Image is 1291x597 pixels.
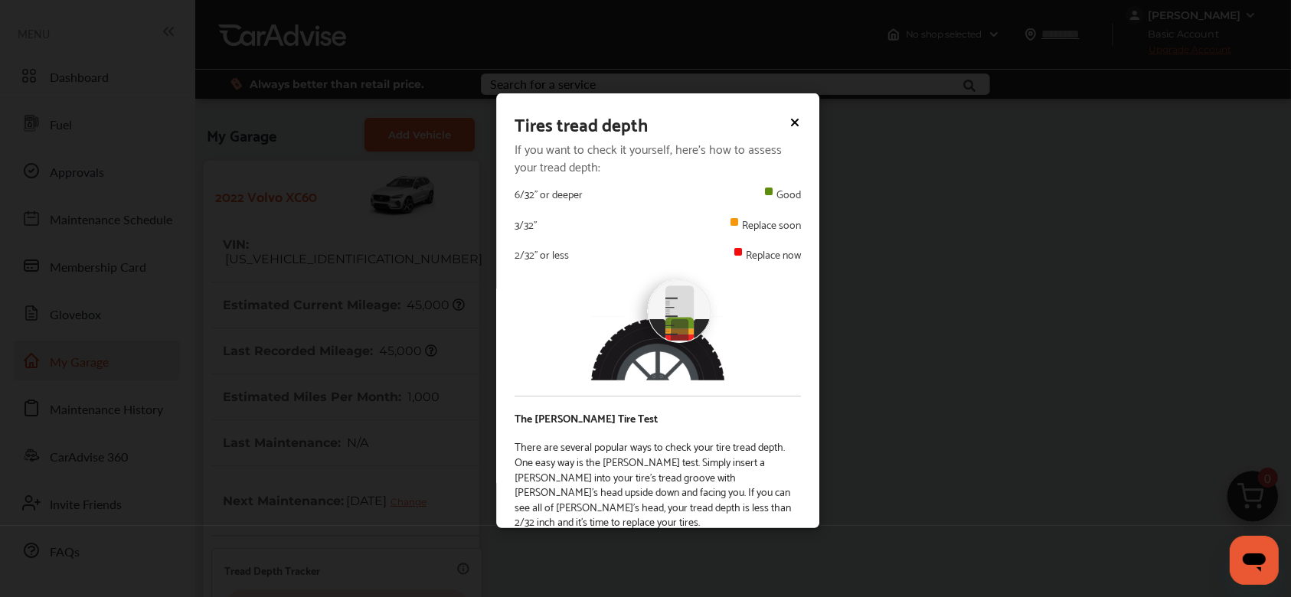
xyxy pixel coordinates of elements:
[776,186,801,201] p: Good
[515,112,648,136] p: Tires tread depth
[1230,536,1279,585] iframe: Button to launch messaging window
[589,269,727,380] img: tire-tread-depth.a47f608a.svg
[515,410,801,426] p: The [PERSON_NAME] Tire Test
[515,186,583,201] p: 6/32’’ or deeper
[515,216,537,231] p: 3/32’’
[515,439,801,529] p: There are several popular ways to check your tire tread depth. One easy way is the [PERSON_NAME] ...
[746,246,801,262] p: Replace now
[515,140,801,175] p: If you want to check it yourself, here's how to assess your tread depth:
[742,216,801,231] p: Replace soon
[515,246,569,262] p: 2/32’’ or less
